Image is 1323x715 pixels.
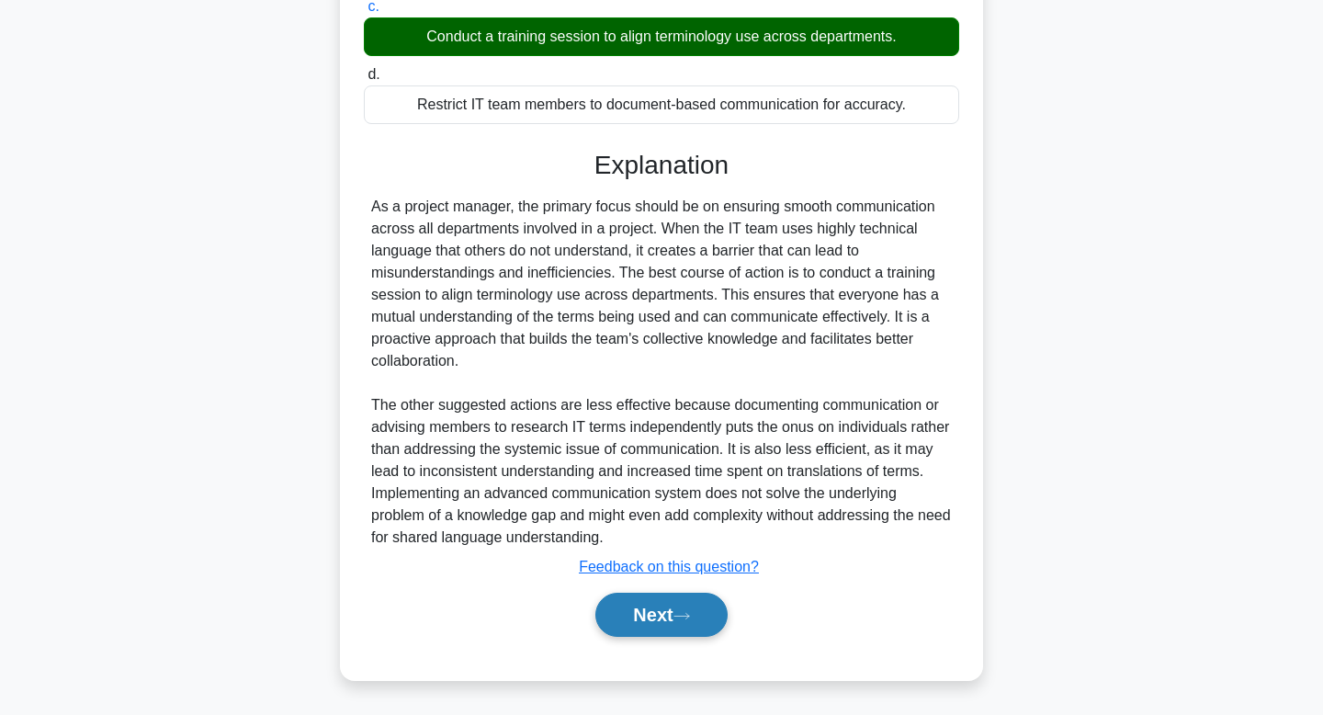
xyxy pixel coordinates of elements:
[364,17,959,56] div: Conduct a training session to align terminology use across departments.
[375,150,948,181] h3: Explanation
[364,85,959,124] div: Restrict IT team members to document-based communication for accuracy.
[579,559,759,574] a: Feedback on this question?
[371,196,952,549] div: As a project manager, the primary focus should be on ensuring smooth communication across all dep...
[367,66,379,82] span: d.
[595,593,727,637] button: Next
